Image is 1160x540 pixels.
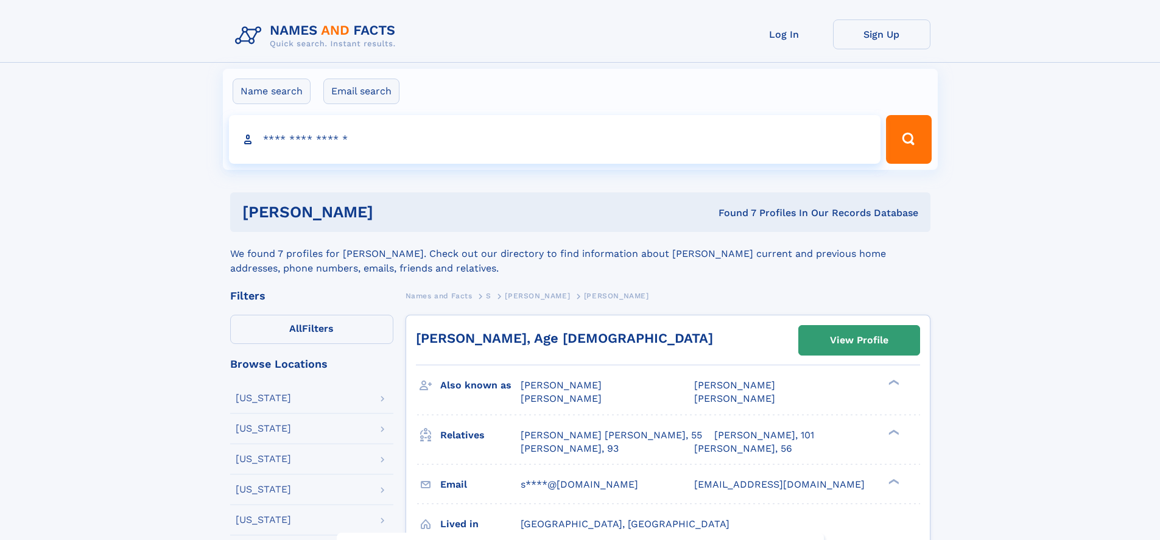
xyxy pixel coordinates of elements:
a: Sign Up [833,19,930,49]
a: [PERSON_NAME], Age [DEMOGRAPHIC_DATA] [416,331,713,346]
div: View Profile [830,326,888,354]
div: [US_STATE] [236,393,291,403]
h1: [PERSON_NAME] [242,205,546,220]
h3: Also known as [440,375,521,396]
span: All [289,323,302,334]
span: [PERSON_NAME] [694,393,775,404]
span: [EMAIL_ADDRESS][DOMAIN_NAME] [694,479,865,490]
div: Browse Locations [230,359,393,370]
div: [US_STATE] [236,454,291,464]
a: [PERSON_NAME], 56 [694,442,792,455]
div: ❯ [885,379,900,387]
div: ❯ [885,428,900,436]
h3: Lived in [440,514,521,535]
img: Logo Names and Facts [230,19,406,52]
div: Found 7 Profiles In Our Records Database [546,206,918,220]
span: [PERSON_NAME] [521,393,602,404]
div: [US_STATE] [236,485,291,494]
div: Filters [230,290,393,301]
div: ❯ [885,477,900,485]
button: Search Button [886,115,931,164]
span: S [486,292,491,300]
span: [PERSON_NAME] [505,292,570,300]
span: [PERSON_NAME] [694,379,775,391]
a: S [486,288,491,303]
a: View Profile [799,326,919,355]
h3: Relatives [440,425,521,446]
label: Filters [230,315,393,344]
a: [PERSON_NAME] [PERSON_NAME], 55 [521,429,702,442]
a: [PERSON_NAME] [505,288,570,303]
div: [US_STATE] [236,424,291,433]
span: [GEOGRAPHIC_DATA], [GEOGRAPHIC_DATA] [521,518,729,530]
span: [PERSON_NAME] [521,379,602,391]
a: [PERSON_NAME], 93 [521,442,619,455]
a: Log In [736,19,833,49]
a: Names and Facts [406,288,473,303]
label: Email search [323,79,399,104]
a: [PERSON_NAME], 101 [714,429,814,442]
span: [PERSON_NAME] [584,292,649,300]
label: Name search [233,79,311,104]
h3: Email [440,474,521,495]
input: search input [229,115,881,164]
div: We found 7 profiles for [PERSON_NAME]. Check out our directory to find information about [PERSON_... [230,232,930,276]
div: [US_STATE] [236,515,291,525]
